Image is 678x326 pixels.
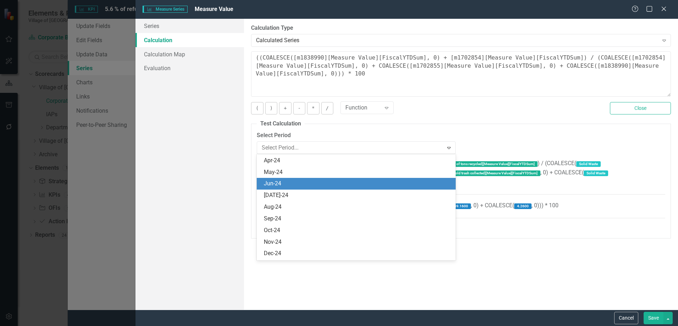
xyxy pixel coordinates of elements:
[450,161,538,167] label: [# of tons recycled][Measure Value][FiscalYTDSum]
[264,249,451,258] div: Dec-24
[264,238,451,246] div: Nov-24
[264,191,451,199] div: [DATE]-24
[135,33,244,47] a: Calculation
[576,161,601,167] label: Solid Waste
[584,170,608,176] label: Solid Waste
[412,170,540,176] label: [total # of tons of household trash collected][Measure Value][FiscalYTDSum]
[195,6,233,12] span: Measure Value
[264,168,451,176] div: May-24
[321,102,333,114] button: /
[251,102,263,114] button: (
[264,215,451,223] div: Sep-24
[449,203,471,209] label: 549.1600
[293,102,305,114] button: -
[135,47,244,61] a: Calculation Map
[257,131,456,140] label: Select Period
[264,226,451,235] div: Oct-24
[514,203,532,209] label: 4.2600
[251,24,671,32] label: Calculation Type
[264,180,451,188] div: Jun-24
[610,102,671,114] button: Close
[264,203,451,211] div: Aug-24
[256,36,658,44] div: Calculated Series
[251,51,671,97] textarea: ((COALESCE([m1838990][Measure Value][FiscalYTDSum], 0) + [m1702854][Measure Value][FiscalYTDSum])...
[614,312,638,324] button: Cancel
[143,6,187,13] span: Measure Series
[644,312,663,324] button: Save
[264,157,451,165] div: Apr-24
[257,120,305,128] legend: Test Calculation
[257,160,665,232] span: ((COALESCE( , 0) + ) / (COALESCE( , 0) + COALESCE( , 0) + COALESCE( , 0))) * 100 = ((COALESCE( , ...
[135,19,244,33] a: Series
[135,61,244,75] a: Evaluation
[345,104,381,112] div: Function
[265,102,277,114] button: )
[279,102,291,114] button: +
